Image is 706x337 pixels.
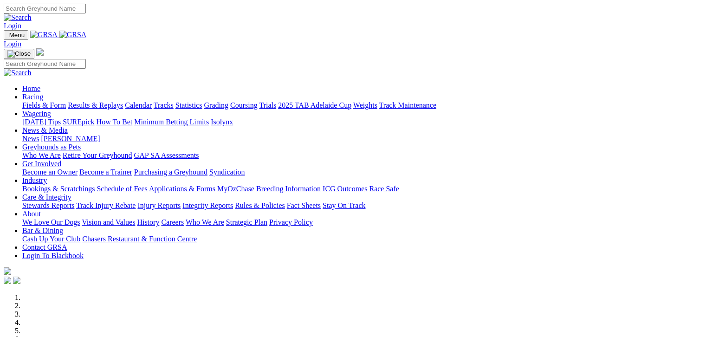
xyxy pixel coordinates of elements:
a: Industry [22,176,47,184]
a: Track Maintenance [379,101,436,109]
a: 2025 TAB Adelaide Cup [278,101,351,109]
a: Rules & Policies [235,201,285,209]
a: Trials [259,101,276,109]
img: facebook.svg [4,277,11,284]
a: Racing [22,93,43,101]
div: About [22,218,702,227]
a: Coursing [230,101,258,109]
a: Statistics [175,101,202,109]
a: Isolynx [211,118,233,126]
a: Schedule of Fees [97,185,147,193]
div: Industry [22,185,702,193]
img: GRSA [30,31,58,39]
a: Become a Trainer [79,168,132,176]
a: Login [4,22,21,30]
a: Who We Are [22,151,61,159]
a: Strategic Plan [226,218,267,226]
img: GRSA [59,31,87,39]
a: Syndication [209,168,245,176]
img: logo-grsa-white.png [4,267,11,275]
a: Who We Are [186,218,224,226]
a: Breeding Information [256,185,321,193]
a: Bar & Dining [22,227,63,234]
a: Care & Integrity [22,193,71,201]
a: Fact Sheets [287,201,321,209]
div: Racing [22,101,702,110]
a: News [22,135,39,143]
a: Injury Reports [137,201,181,209]
div: Bar & Dining [22,235,702,243]
a: News & Media [22,126,68,134]
a: Retire Your Greyhound [63,151,132,159]
a: Chasers Restaurant & Function Centre [82,235,197,243]
a: History [137,218,159,226]
a: Purchasing a Greyhound [134,168,207,176]
input: Search [4,4,86,13]
div: Wagering [22,118,702,126]
button: Toggle navigation [4,30,28,40]
img: Search [4,69,32,77]
a: We Love Our Dogs [22,218,80,226]
a: GAP SA Assessments [134,151,199,159]
a: Home [22,84,40,92]
img: Close [7,50,31,58]
a: Applications & Forms [149,185,215,193]
a: Contact GRSA [22,243,67,251]
img: logo-grsa-white.png [36,48,44,56]
a: How To Bet [97,118,133,126]
a: Greyhounds as Pets [22,143,81,151]
a: Bookings & Scratchings [22,185,95,193]
a: Tracks [154,101,174,109]
a: Results & Replays [68,101,123,109]
a: Careers [161,218,184,226]
a: Vision and Values [82,218,135,226]
a: Fields & Form [22,101,66,109]
a: Weights [353,101,377,109]
a: Track Injury Rebate [76,201,136,209]
div: News & Media [22,135,702,143]
a: SUREpick [63,118,94,126]
a: ICG Outcomes [323,185,367,193]
a: [PERSON_NAME] [41,135,100,143]
div: Care & Integrity [22,201,702,210]
div: Get Involved [22,168,702,176]
a: Privacy Policy [269,218,313,226]
button: Toggle navigation [4,49,34,59]
a: Race Safe [369,185,399,193]
a: Stay On Track [323,201,365,209]
a: Calendar [125,101,152,109]
input: Search [4,59,86,69]
a: Integrity Reports [182,201,233,209]
a: Become an Owner [22,168,78,176]
div: Greyhounds as Pets [22,151,702,160]
img: Search [4,13,32,22]
a: Get Involved [22,160,61,168]
a: Login [4,40,21,48]
span: Menu [9,32,25,39]
a: MyOzChase [217,185,254,193]
img: twitter.svg [13,277,20,284]
a: Grading [204,101,228,109]
a: Wagering [22,110,51,117]
a: Minimum Betting Limits [134,118,209,126]
a: Cash Up Your Club [22,235,80,243]
a: Login To Blackbook [22,252,84,259]
a: Stewards Reports [22,201,74,209]
a: [DATE] Tips [22,118,61,126]
a: About [22,210,41,218]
